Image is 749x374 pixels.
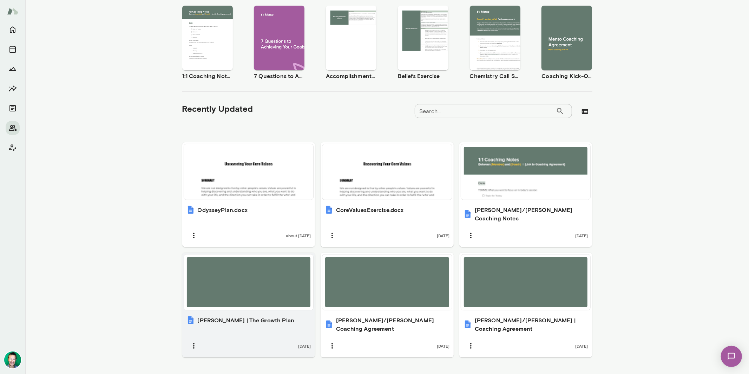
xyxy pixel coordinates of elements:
[186,206,195,214] img: OdysseyPlan.docx
[437,233,449,238] span: [DATE]
[325,320,333,329] img: Kathryn/Brian Coaching Agreement
[198,206,248,214] h6: OdysseyPlan.docx
[6,121,20,135] button: Members
[286,233,311,238] span: about [DATE]
[6,82,20,96] button: Insights
[6,141,20,155] button: Client app
[4,352,21,368] img: Brian Lawrence
[464,210,472,218] img: Kathryn/Brian Coaching Notes
[6,22,20,37] button: Home
[326,72,376,80] h6: Accomplishment Tracker
[6,101,20,115] button: Documents
[186,316,195,324] img: Kathryn | The Growth Plan
[475,316,588,333] h6: [PERSON_NAME]/[PERSON_NAME] | Coaching Agreement
[470,72,520,80] h6: Chemistry Call Self-Assessment [Coaches only]
[575,233,588,238] span: [DATE]
[254,72,304,80] h6: 7 Questions to Achieving Your Goals
[336,316,449,333] h6: [PERSON_NAME]/[PERSON_NAME] Coaching Agreement
[325,206,333,214] img: CoreValuesExercise.docx
[182,103,253,114] h5: Recently Updated
[182,72,233,80] h6: 1:1 Coaching Notes
[437,343,449,349] span: [DATE]
[336,206,403,214] h6: CoreValuesExercise.docx
[575,343,588,349] span: [DATE]
[475,206,588,223] h6: [PERSON_NAME]/[PERSON_NAME] Coaching Notes
[464,320,472,329] img: Kathryn/Brian | Coaching Agreement
[541,72,592,80] h6: Coaching Kick-Off | Coaching Agreement
[298,343,311,349] span: [DATE]
[398,72,448,80] h6: Beliefs Exercise
[6,42,20,56] button: Sessions
[7,5,18,18] img: Mento
[6,62,20,76] button: Growth Plan
[198,316,295,324] h6: [PERSON_NAME] | The Growth Plan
